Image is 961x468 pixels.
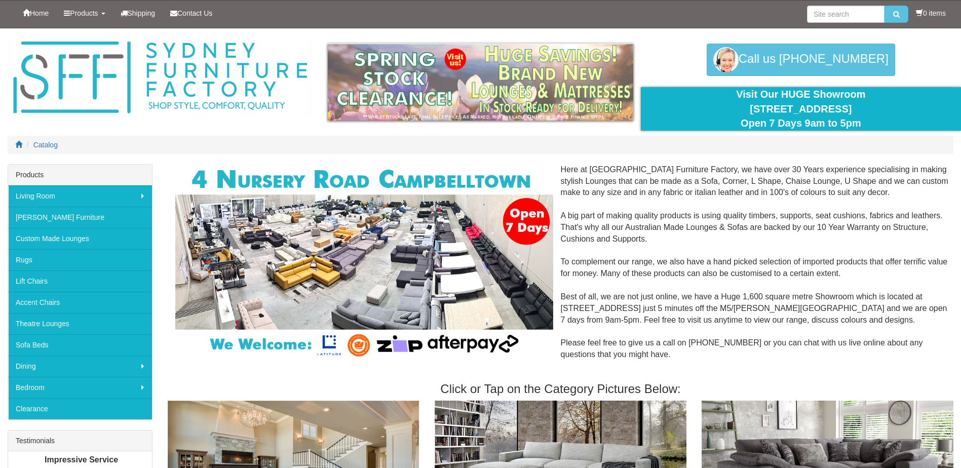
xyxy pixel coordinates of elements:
[163,1,220,26] a: Contact Us
[8,398,152,419] a: Clearance
[807,6,885,23] input: Site search
[8,377,152,398] a: Bedroom
[8,228,152,249] a: Custom Made Lounges
[8,249,152,270] a: Rugs
[8,38,312,117] img: Sydney Furniture Factory
[648,87,953,131] div: Visit Our HUGE Showroom [STREET_ADDRESS] Open 7 Days 9am to 5pm
[8,431,152,451] div: Testimonials
[177,9,212,17] span: Contact Us
[56,1,112,26] a: Products
[8,165,152,185] div: Products
[168,382,953,396] h3: Click or Tap on the Category Pictures Below:
[168,164,953,372] div: Here at [GEOGRAPHIC_DATA] Furniture Factory, we have over 30 Years experience specialising in mak...
[8,207,152,228] a: [PERSON_NAME] Furniture
[8,313,152,334] a: Theatre Lounges
[33,141,58,149] a: Catalog
[8,292,152,313] a: Accent Chairs
[128,9,156,17] span: Shipping
[8,334,152,356] a: Sofa Beds
[175,164,553,361] img: Corner Modular Lounges
[916,8,946,18] li: 0 items
[8,356,152,377] a: Dining
[45,455,118,464] b: Impressive Service
[30,9,49,17] span: Home
[113,1,163,26] a: Shipping
[15,1,56,26] a: Home
[8,185,152,207] a: Living Room
[70,9,98,17] span: Products
[8,270,152,292] a: Lift Chairs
